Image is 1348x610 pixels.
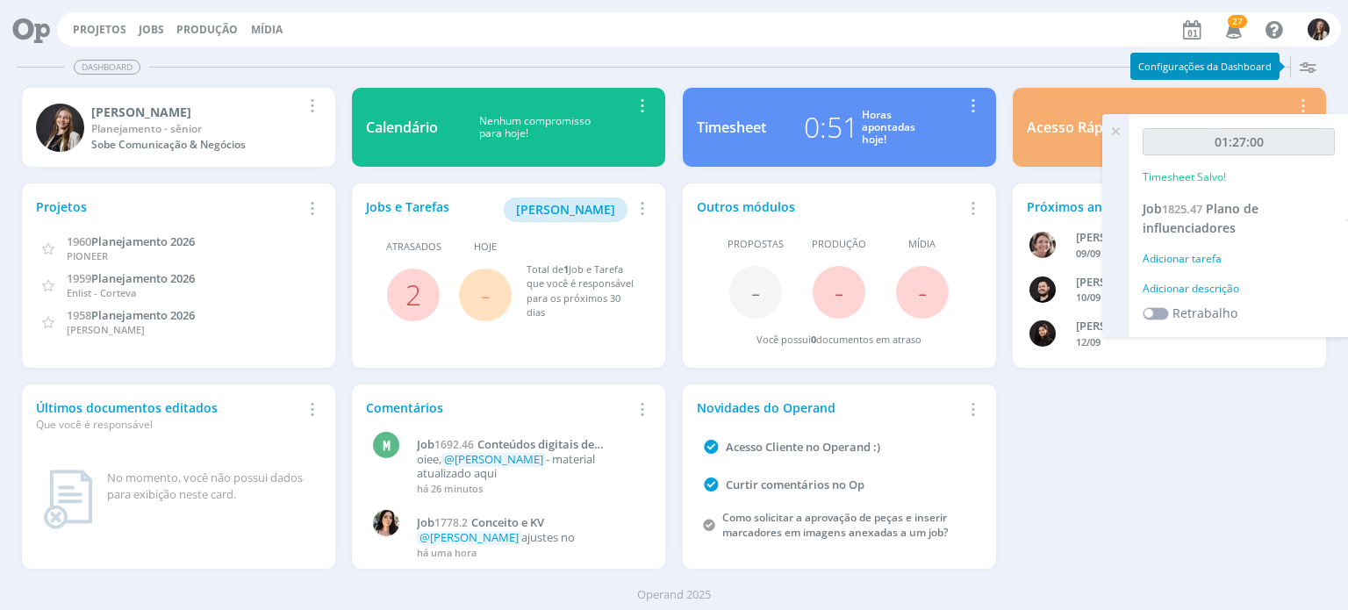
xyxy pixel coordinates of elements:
button: [PERSON_NAME] [504,197,627,222]
span: Produção [812,237,866,252]
div: Comentários [366,398,631,417]
div: Adicionar tarefa [1143,251,1335,267]
span: 09/09 [1076,247,1101,260]
div: Adicionar descrição [1143,281,1335,297]
a: Como solicitar a aprovação de peças e inserir marcadores em imagens anexadas a um job? [722,510,948,540]
span: [PERSON_NAME] [516,201,615,218]
span: @[PERSON_NAME] [444,451,543,467]
a: L[PERSON_NAME]Planejamento - sêniorSobe Comunicação & Negócios [22,88,335,167]
span: Atrasados [386,240,441,255]
a: Mídia [251,22,283,37]
span: 1825.47 [1162,201,1202,217]
a: Job1692.46Conteúdos digitais de Setembro [417,438,642,452]
span: 12/09 [1076,335,1101,348]
span: Dashboard [74,60,140,75]
div: Bruno Corralo Granata [1076,274,1292,291]
img: B [1029,276,1056,303]
p: ajustes no [417,531,642,545]
img: L [1308,18,1330,40]
button: Jobs [133,23,169,37]
span: 1958 [67,307,91,323]
a: [PERSON_NAME] [504,200,627,217]
label: Retrabalho [1172,304,1237,322]
span: Propostas [728,237,784,252]
div: 0:51 [804,106,858,148]
span: Plano de influenciadores [1143,200,1258,236]
span: 0 [811,333,816,346]
div: Outros módulos [697,197,962,216]
span: há uma hora [417,546,477,559]
div: Planejamento - sênior [91,121,301,137]
p: oiee, - material atualizado aqui [417,453,642,480]
span: há 26 minutos [417,482,483,495]
div: Calendário [366,117,438,138]
img: A [1029,232,1056,258]
div: Aline Beatriz Jackisch [1076,229,1292,247]
img: T [373,510,399,536]
div: Próximos aniversários [1027,197,1292,216]
a: Job1778.2Conceito e KV [417,516,642,530]
span: 27 [1228,15,1247,28]
a: 1960Planejamento 2026 [67,233,195,249]
div: Sobe Comunicação & Negócios [91,137,301,153]
a: Timesheet0:51Horasapontadashoje! [683,88,996,167]
span: - [835,273,843,311]
span: Conceito e KV [471,514,544,530]
a: 1958Planejamento 2026 [67,306,195,323]
span: 1778.2 [434,515,468,530]
div: Você possui documentos em atraso [756,333,921,348]
img: dashboard_not_found.png [43,470,93,529]
a: Job1825.47Plano de influenciadores [1143,200,1258,236]
img: L [36,104,84,152]
div: Projetos [36,197,301,216]
span: 10/09 [1076,291,1101,304]
div: Luana da Silva de Andrade [1076,318,1292,335]
div: Lílian Fengler [91,103,301,121]
div: Horas apontadas hoje! [862,109,915,147]
a: Acesso Cliente no Operand :) [726,439,880,455]
span: Planejamento 2026 [91,270,195,286]
span: Conteúdos digitais de Setembro [417,436,594,466]
div: Total de Job e Tarefa que você é responsável para os próximos 30 dias [527,262,635,320]
a: Produção [176,22,238,37]
div: Novidades do Operand [697,398,962,417]
span: 1959 [67,270,91,286]
button: 27 [1215,14,1251,46]
div: Jobs e Tarefas [366,197,631,222]
div: Que você é responsável [36,417,301,433]
a: Curtir comentários no Op [726,477,864,492]
a: 1959Planejamento 2026 [67,269,195,286]
div: M [373,432,399,458]
img: L [1029,320,1056,347]
span: [PERSON_NAME] [67,323,145,336]
span: Mídia [908,237,936,252]
div: Timesheet [697,117,766,138]
span: 1 [563,262,569,276]
button: Projetos [68,23,132,37]
button: Mídia [246,23,288,37]
span: 1960 [67,233,91,249]
div: Acesso Rápido [1027,117,1124,138]
span: PIONEER [67,249,108,262]
button: Produção [171,23,243,37]
a: Jobs [139,22,164,37]
div: Nenhum compromisso para hoje! [438,115,631,140]
p: Timesheet Salvo! [1143,169,1226,185]
div: No momento, você não possui dados para exibição neste card. [107,470,314,504]
div: Configurações da Dashboard [1130,53,1280,80]
a: Projetos [73,22,126,37]
span: 1692.46 [434,437,474,452]
span: - [918,273,927,311]
span: Planejamento 2026 [91,233,195,249]
span: Planejamento 2026 [91,307,195,323]
span: Enlist - Corteva [67,286,136,299]
button: L [1307,14,1330,45]
a: 2 [405,276,421,313]
div: Últimos documentos editados [36,398,301,433]
span: - [481,276,490,313]
span: @[PERSON_NAME] [419,529,519,545]
span: - [751,273,760,311]
span: Hoje [474,240,497,255]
